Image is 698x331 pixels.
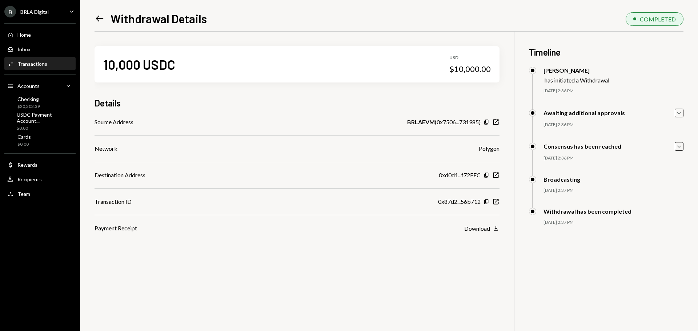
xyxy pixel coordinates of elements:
[17,112,73,124] div: USDC Payment Account...
[20,9,49,15] div: BRLA Digital
[543,187,683,194] div: [DATE] 2:37 PM
[95,171,145,179] div: Destination Address
[4,158,76,171] a: Rewards
[543,88,683,94] div: [DATE] 2:36 PM
[4,94,76,111] a: Checking$20,303.39
[479,144,500,153] div: Polygon
[111,11,207,26] h1: Withdrawal Details
[4,43,76,56] a: Inbox
[640,16,676,23] div: COMPLETED
[449,55,491,61] div: USD
[95,144,117,153] div: Network
[543,155,683,161] div: [DATE] 2:36 PM
[543,143,621,150] div: Consensus has been reached
[17,141,31,148] div: $0.00
[543,208,631,215] div: Withdrawal has been completed
[17,134,31,140] div: Cards
[17,191,30,197] div: Team
[17,162,37,168] div: Rewards
[543,176,580,183] div: Broadcasting
[438,197,481,206] div: 0x87d2...56b712
[464,225,500,233] button: Download
[4,57,76,70] a: Transactions
[439,171,481,179] div: 0xd0d1...f72FEC
[529,46,683,58] h3: Timeline
[17,104,40,110] div: $20,303.39
[95,97,121,109] h3: Details
[543,67,609,74] div: [PERSON_NAME]
[449,64,491,74] div: $10,000.00
[95,197,132,206] div: Transaction ID
[464,225,490,232] div: Download
[95,118,133,126] div: Source Address
[543,122,683,128] div: [DATE] 2:36 PM
[4,113,76,130] a: USDC Payment Account...$0.00
[17,83,40,89] div: Accounts
[17,96,40,102] div: Checking
[543,219,683,226] div: [DATE] 2:37 PM
[95,224,137,233] div: Payment Receipt
[17,176,42,182] div: Recipients
[17,46,31,52] div: Inbox
[4,173,76,186] a: Recipients
[543,109,625,116] div: Awaiting additional approvals
[545,77,609,84] div: has initiated a Withdrawal
[4,132,76,149] a: Cards$0.00
[17,125,73,132] div: $0.00
[4,187,76,200] a: Team
[4,6,16,17] div: B
[407,118,481,126] div: ( 0x7506...731985 )
[4,28,76,41] a: Home
[17,61,47,67] div: Transactions
[407,118,435,126] b: BRLAEVM
[4,79,76,92] a: Accounts
[17,32,31,38] div: Home
[103,56,175,73] div: 10,000 USDC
